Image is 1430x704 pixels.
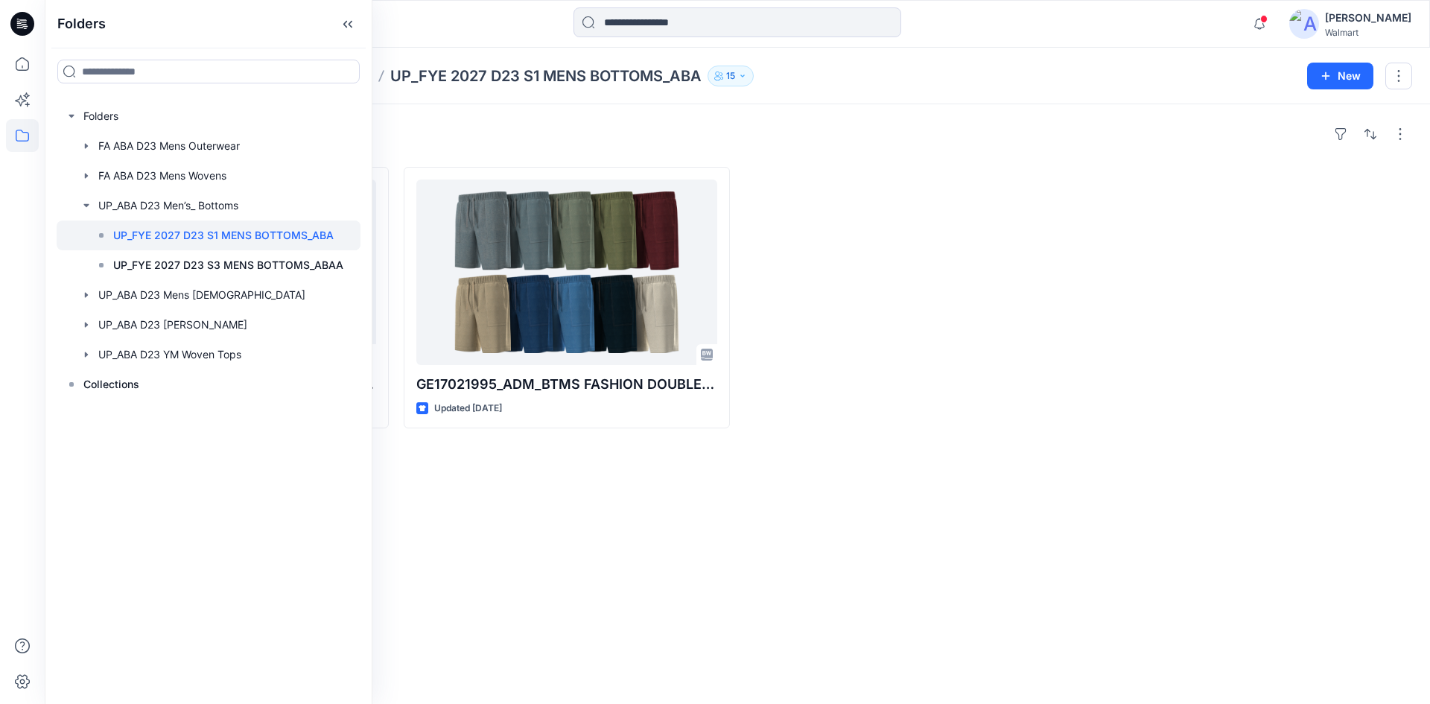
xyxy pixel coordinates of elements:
p: Collections [83,375,139,393]
p: 15 [726,68,735,84]
p: UP_FYE 2027 D23 S1 MENS BOTTOMS_ABA [390,66,702,86]
div: Walmart [1325,27,1411,38]
p: UP_FYE 2027 D23 S3 MENS BOTTOMS_ABAA [113,256,343,274]
p: Updated [DATE] [434,401,502,416]
img: avatar [1289,9,1319,39]
a: GE17021995_ADM_BTMS FASHION DOUBLECLOTH SHORT [416,180,717,365]
button: 15 [708,66,754,86]
p: UP_FYE 2027 D23 S1 MENS BOTTOMS_ABA [113,226,334,244]
div: [PERSON_NAME] [1325,9,1411,27]
p: GE17021995_ADM_BTMS FASHION DOUBLECLOTH SHORT [416,374,717,395]
button: New [1307,63,1373,89]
